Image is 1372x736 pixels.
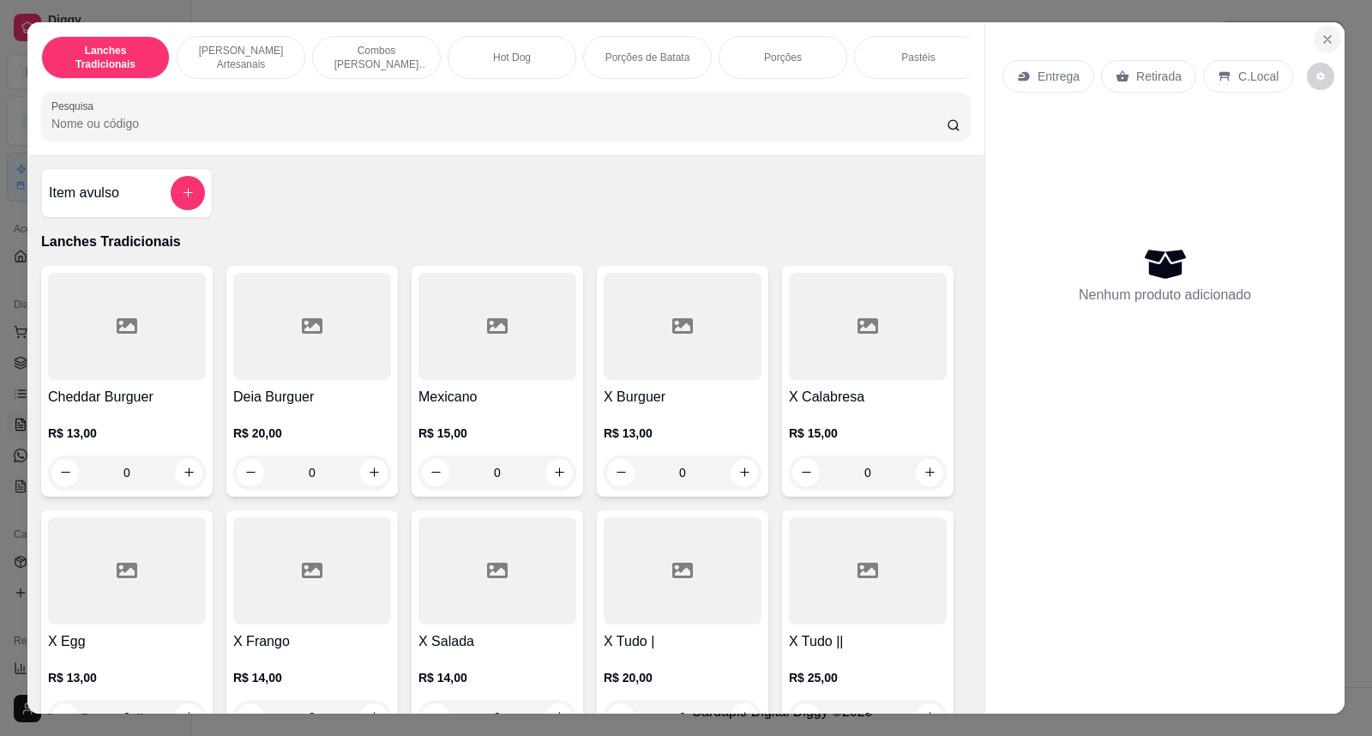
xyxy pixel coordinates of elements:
[191,44,291,71] p: [PERSON_NAME] Artesanais
[792,703,820,731] button: decrease-product-quantity
[48,387,206,407] h4: Cheddar Burguer
[789,387,947,407] h4: X Calabresa
[493,51,531,64] p: Hot Dog
[789,425,947,442] p: R$ 15,00
[1038,68,1080,85] p: Entrega
[418,669,576,686] p: R$ 14,00
[1136,68,1182,85] p: Retirada
[418,387,576,407] h4: Mexicano
[916,703,943,731] button: increase-product-quantity
[41,232,971,252] p: Lanches Tradicionais
[418,425,576,442] p: R$ 15,00
[731,703,758,731] button: increase-product-quantity
[171,176,205,210] button: add-separate-item
[233,631,391,652] h4: X Frango
[604,387,761,407] h4: X Burguer
[605,51,690,64] p: Porções de Batata
[1079,285,1251,305] p: Nenhum produto adicionado
[51,115,947,132] input: Pesquisa
[48,425,206,442] p: R$ 13,00
[764,51,802,64] p: Porções
[51,99,99,113] label: Pesquisa
[233,387,391,407] h4: Deia Burguer
[418,631,576,652] h4: X Salada
[327,44,426,71] p: Combos [PERSON_NAME] Artesanais
[1238,68,1279,85] p: C.Local
[49,183,119,203] h4: Item avulso
[604,669,761,686] p: R$ 20,00
[233,669,391,686] p: R$ 14,00
[604,425,761,442] p: R$ 13,00
[48,631,206,652] h4: X Egg
[607,703,635,731] button: decrease-product-quantity
[789,631,947,652] h4: X Tudo ||
[56,44,155,71] p: Lanches Tradicionais
[233,425,391,442] p: R$ 20,00
[789,669,947,686] p: R$ 25,00
[901,51,935,64] p: Pastéis
[1314,26,1341,53] button: Close
[604,631,761,652] h4: X Tudo |
[1307,63,1334,90] button: decrease-product-quantity
[48,669,206,686] p: R$ 13,00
